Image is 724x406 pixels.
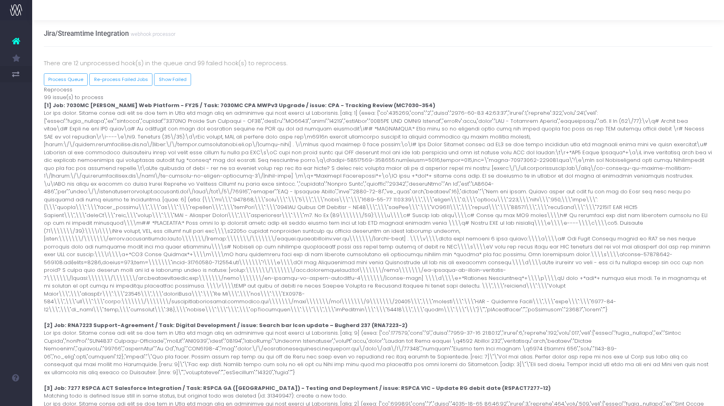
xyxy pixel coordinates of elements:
[44,29,175,37] h3: Jira/Streamtime Integration
[44,101,435,109] strong: [1] Job: 7030MC [PERSON_NAME] Web Platform - FY25 / Task: 7030MC CPA MWPv3 Upgrade / issue: CPA -...
[44,73,88,86] button: Process Queue
[154,73,191,86] a: Show Failed
[44,321,407,329] strong: [2] Job: RNA7223 Support-Agreement / Task: Digital Development / issue: Search bar Icon update – ...
[44,58,713,68] p: There are 12 unprocessed hook(s) in the queue and 99 failed hook(s) to reprocess.
[129,29,175,37] small: webhook processor
[44,384,551,392] strong: [3] Job: 7277 RSPCA ACT Salesforce Integration / Task: RSPCA GA ([GEOGRAPHIC_DATA]) - Testing and...
[10,390,22,402] img: images/default_profile_image.png
[89,73,152,86] button: Re-process Failed Jobs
